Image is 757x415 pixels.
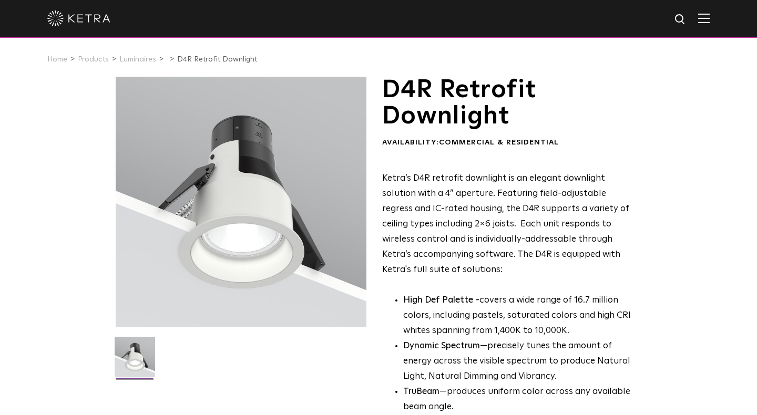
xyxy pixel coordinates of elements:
[177,56,257,63] a: D4R Retrofit Downlight
[47,11,110,26] img: ketra-logo-2019-white
[382,77,638,130] h1: D4R Retrofit Downlight
[403,341,480,350] strong: Dynamic Spectrum
[403,296,479,305] strong: High Def Palette -
[403,385,638,415] li: —produces uniform color across any available beam angle.
[115,337,155,385] img: D4R Retrofit Downlight
[439,139,559,146] span: Commercial & Residential
[47,56,67,63] a: Home
[698,13,710,23] img: Hamburger%20Nav.svg
[78,56,109,63] a: Products
[382,138,638,148] div: Availability:
[403,387,439,396] strong: TruBeam
[119,56,156,63] a: Luminaires
[403,339,638,385] li: —precisely tunes the amount of energy across the visible spectrum to produce Natural Light, Natur...
[403,293,638,339] p: covers a wide range of 16.7 million colors, including pastels, saturated colors and high CRI whit...
[382,171,638,277] p: Ketra’s D4R retrofit downlight is an elegant downlight solution with a 4” aperture. Featuring fie...
[674,13,687,26] img: search icon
